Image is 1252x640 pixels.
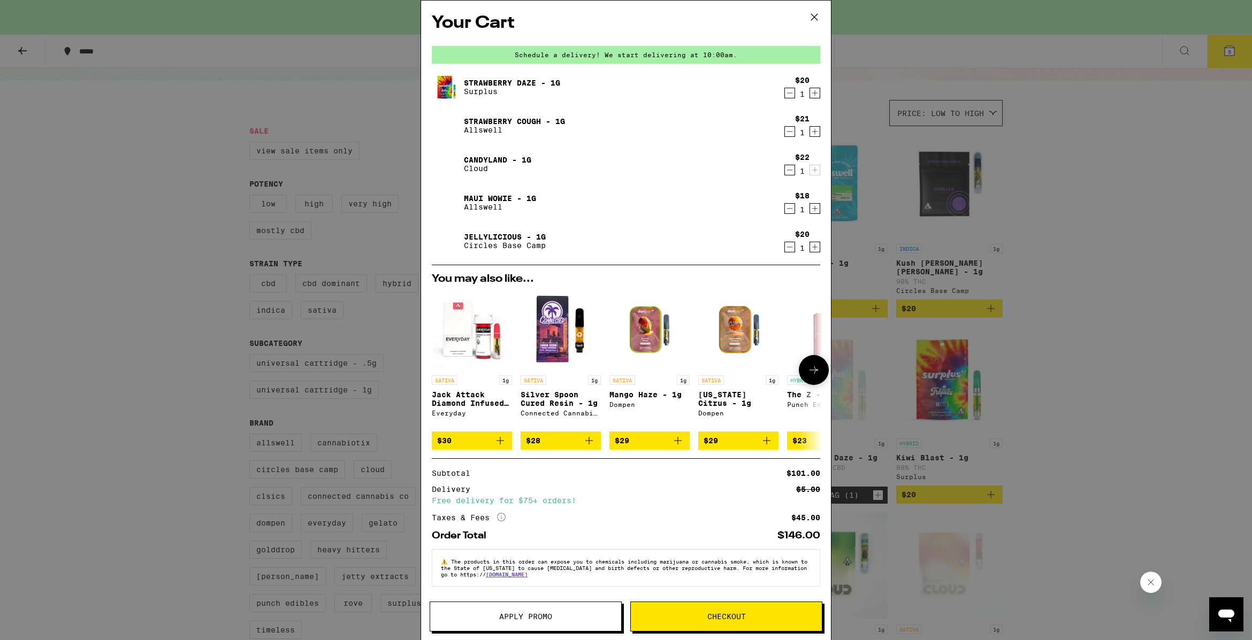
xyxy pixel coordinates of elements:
div: 1 [795,205,810,214]
span: $29 [704,436,718,445]
button: Apply Promo [430,602,622,631]
span: $23 [792,436,807,445]
div: 1 [795,128,810,137]
div: Punch Edibles [787,401,867,408]
span: Apply Promo [499,613,552,620]
button: Increment [810,88,820,98]
div: $146.00 [777,531,820,541]
a: Open page for The Z - 1g from Punch Edibles [787,290,867,431]
button: Increment [810,165,820,175]
p: Allswell [464,126,565,134]
a: Strawberry Daze - 1g [464,79,560,87]
div: Dompen [698,410,778,417]
a: [DOMAIN_NAME] [486,571,528,577]
p: Allswell [464,203,536,211]
div: $101.00 [787,469,820,477]
button: Decrement [784,242,795,252]
button: Add to bag [698,431,778,450]
div: Subtotal [432,469,478,477]
button: Increment [810,126,820,137]
span: $30 [437,436,452,445]
div: 1 [795,244,810,252]
img: Maui Wowie - 1g [432,188,462,218]
span: $29 [615,436,629,445]
div: $21 [795,114,810,123]
div: 1 [795,167,810,175]
div: $45.00 [791,514,820,521]
button: Add to bag [432,431,512,450]
div: $20 [795,230,810,238]
button: Checkout [630,602,822,631]
p: SATIVA [698,375,724,385]
p: Circles Base Camp [464,241,546,250]
span: Checkout [707,613,746,620]
p: HYBRID [787,375,813,385]
p: Jack Attack Diamond Infused - 1g [432,390,512,407]
a: Open page for Silver Spoon Cured Resin - 1g from Connected Cannabis Co [521,290,601,431]
a: Strawberry Cough - 1g [464,117,565,126]
div: $18 [795,191,810,200]
div: Dompen [609,401,690,408]
div: $22 [795,153,810,161]
div: $5.00 [796,485,820,493]
span: The products in this order can expose you to chemicals including marijuana or cannabis smoke, whi... [441,558,807,577]
img: Dompen - California Citrus - 1g [698,290,778,370]
a: Open page for Mango Haze - 1g from Dompen [609,290,690,431]
button: Decrement [784,88,795,98]
button: Increment [810,242,820,252]
p: SATIVA [521,375,546,385]
button: Decrement [784,165,795,175]
p: Cloud [464,164,531,173]
button: Decrement [784,126,795,137]
p: Mango Haze - 1g [609,390,690,399]
span: $28 [526,436,540,445]
p: Silver Spoon Cured Resin - 1g [521,390,601,407]
div: Order Total [432,531,494,541]
a: Maui Wowie - 1g [464,194,536,203]
p: The Z - 1g [787,390,867,399]
img: Candyland - 1g [432,149,462,179]
p: SATIVA [609,375,635,385]
div: Free delivery for $75+ orders! [432,497,820,504]
p: 1g [677,375,690,385]
p: 1g [499,375,512,385]
p: Surplus [464,87,560,96]
h2: Your Cart [432,11,820,35]
button: Add to bag [609,431,690,450]
h2: You may also like... [432,274,820,284]
img: Jellylicious - 1g [432,226,462,256]
img: Strawberry Daze - 1g [432,72,462,102]
p: 1g [766,375,778,385]
a: Open page for Jack Attack Diamond Infused - 1g from Everyday [432,290,512,431]
a: Candyland - 1g [464,156,531,164]
div: Schedule a delivery! We start delivering at 10:00am. [432,46,820,64]
iframe: Close message [1140,572,1162,593]
iframe: Button to launch messaging window [1209,597,1243,631]
a: Jellylicious - 1g [464,233,546,241]
div: Everyday [432,410,512,417]
p: 1g [588,375,601,385]
div: 1 [795,90,810,98]
img: Everyday - Jack Attack Diamond Infused - 1g [432,290,512,370]
div: Taxes & Fees [432,513,506,522]
p: [US_STATE] Citrus - 1g [698,390,778,407]
img: Strawberry Cough - 1g [432,111,462,141]
button: Decrement [784,203,795,214]
span: ⚠️ [441,558,451,565]
button: Increment [810,203,820,214]
a: Open page for California Citrus - 1g from Dompen [698,290,778,431]
div: $20 [795,76,810,84]
img: Connected Cannabis Co - Silver Spoon Cured Resin - 1g [521,290,601,370]
div: Delivery [432,485,478,493]
button: Add to bag [521,431,601,450]
img: Punch Edibles - The Z - 1g [796,290,858,370]
img: Dompen - Mango Haze - 1g [609,290,690,370]
div: Connected Cannabis Co [521,410,601,417]
button: Add to bag [787,431,867,450]
span: Hi. Need any help? [6,7,77,16]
